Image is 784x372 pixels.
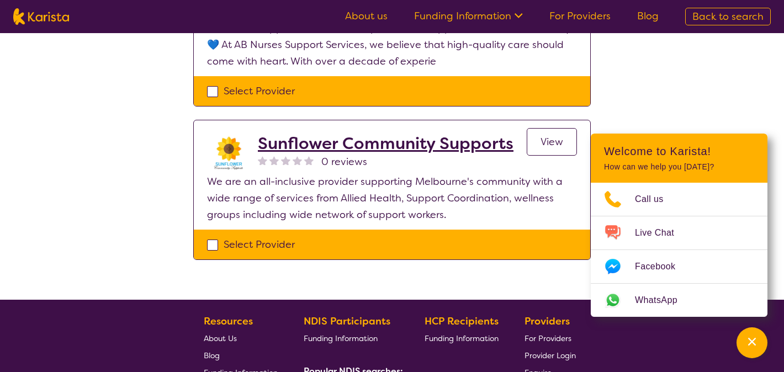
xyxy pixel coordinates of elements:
span: Call us [635,191,677,208]
a: Blog [637,9,659,23]
a: Funding Information [425,330,499,347]
span: View [541,135,563,148]
a: For Providers [549,9,611,23]
div: Channel Menu [591,134,767,317]
button: Channel Menu [737,327,767,358]
h2: Welcome to Karista! [604,145,754,158]
b: Resources [204,315,253,328]
img: nonereviewstar [304,156,314,165]
span: About Us [204,333,237,343]
span: Provider Login [525,350,576,360]
a: Web link opens in a new tab. [591,284,767,317]
a: Sunflower Community Supports [258,134,513,153]
span: 0 reviews [321,153,367,170]
span: Facebook [635,258,688,275]
b: Providers [525,315,570,328]
a: Provider Login [525,347,576,364]
span: Funding Information [304,333,378,343]
b: HCP Recipients [425,315,499,328]
img: qrkjt2v99mdmpnqq3bcx.jpg [207,134,251,173]
a: View [527,128,577,156]
p: We are an all-inclusive provider supporting Melbourne's community with a wide range of services f... [207,173,577,223]
a: For Providers [525,330,576,347]
a: Funding Information [304,330,399,347]
img: Karista logo [13,8,69,25]
a: About us [345,9,388,23]
span: Blog [204,350,220,360]
a: Funding Information [414,9,523,23]
b: NDIS Participants [304,315,390,328]
a: About Us [204,330,278,347]
a: Back to search [685,8,771,25]
span: Back to search [692,10,764,23]
span: WhatsApp [635,292,691,309]
ul: Choose channel [591,183,767,317]
span: Live Chat [635,225,687,241]
img: nonereviewstar [293,156,302,165]
span: Funding Information [425,333,499,343]
a: Blog [204,347,278,364]
p: AB Nurses Support Services – Compassionate Support That Feels Like Family 💙 At AB Nurses Support ... [207,20,577,70]
img: nonereviewstar [258,156,267,165]
img: nonereviewstar [281,156,290,165]
p: How can we help you [DATE]? [604,162,754,172]
span: For Providers [525,333,571,343]
img: nonereviewstar [269,156,279,165]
